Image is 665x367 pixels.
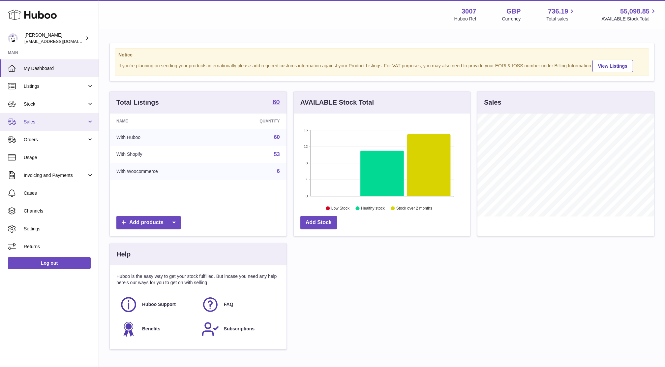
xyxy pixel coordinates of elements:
td: With Huboo [110,129,219,146]
div: [PERSON_NAME] [24,32,84,45]
div: If you're planning on sending your products internationally please add required customs informati... [118,59,646,72]
span: Benefits [142,326,160,332]
span: 55,098.85 [620,7,650,16]
h3: Total Listings [116,98,159,107]
span: Cases [24,190,94,196]
div: Huboo Ref [454,16,476,22]
span: [EMAIL_ADDRESS][DOMAIN_NAME] [24,39,97,44]
a: View Listings [592,60,633,72]
span: Huboo Support [142,301,176,308]
text: 12 [304,145,308,149]
span: Stock [24,101,87,107]
span: Returns [24,244,94,250]
span: Sales [24,119,87,125]
a: 736.19 Total sales [546,7,576,22]
img: bevmay@maysama.com [8,33,18,43]
h3: Help [116,250,131,259]
th: Quantity [219,114,286,129]
a: Add Stock [300,216,337,229]
span: Total sales [546,16,576,22]
a: 60 [272,99,280,107]
strong: 3007 [462,7,476,16]
a: Add products [116,216,181,229]
strong: 60 [272,99,280,105]
a: 53 [274,151,280,157]
text: 0 [306,194,308,198]
a: 55,098.85 AVAILABLE Stock Total [601,7,657,22]
span: My Dashboard [24,65,94,72]
text: 4 [306,178,308,182]
p: Huboo is the easy way to get your stock fulfilled. But incase you need any help here's our ways f... [116,273,280,286]
span: AVAILABLE Stock Total [601,16,657,22]
strong: Notice [118,52,646,58]
span: FAQ [224,301,233,308]
a: Subscriptions [201,320,277,338]
a: Log out [8,257,91,269]
a: 6 [277,168,280,174]
th: Name [110,114,219,129]
span: Orders [24,137,87,143]
text: Healthy stock [361,206,385,211]
span: Listings [24,83,87,89]
span: Settings [24,226,94,232]
strong: GBP [506,7,521,16]
text: 16 [304,128,308,132]
span: Channels [24,208,94,214]
span: Invoicing and Payments [24,172,87,179]
h3: Sales [484,98,501,107]
text: Low Stock [331,206,350,211]
text: Stock over 2 months [396,206,432,211]
a: FAQ [201,296,277,314]
a: Benefits [120,320,195,338]
span: 736.19 [548,7,568,16]
td: With Woocommerce [110,163,219,180]
text: 8 [306,161,308,165]
a: Huboo Support [120,296,195,314]
div: Currency [502,16,521,22]
span: Usage [24,154,94,161]
td: With Shopify [110,146,219,163]
a: 60 [274,134,280,140]
span: Subscriptions [224,326,255,332]
h3: AVAILABLE Stock Total [300,98,374,107]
